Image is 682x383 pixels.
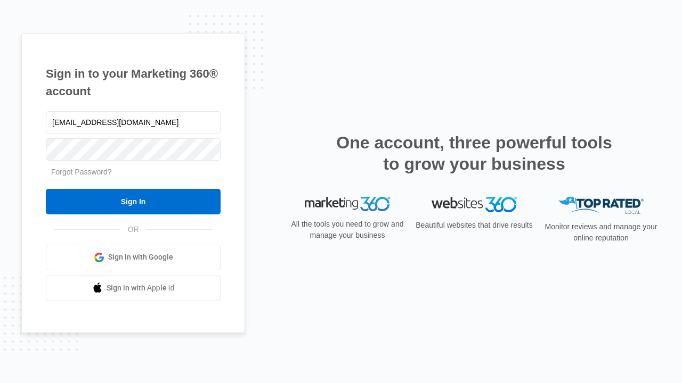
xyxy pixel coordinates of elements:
[107,282,175,294] span: Sign in with Apple Id
[120,224,147,235] span: OR
[288,219,407,241] p: All the tools you need to grow and manage your business
[558,197,644,214] img: Top Rated Local
[333,132,615,174] h2: One account, three powerful tools to grow your business
[46,189,221,214] input: Sign In
[46,245,221,270] a: Sign in with Google
[51,168,112,176] a: Forgot Password?
[415,220,534,231] p: Beautiful websites that drive results
[432,197,517,212] img: Websites 360
[108,252,173,263] span: Sign in with Google
[46,65,221,100] h1: Sign in to your Marketing 360® account
[541,221,661,244] p: Monitor reviews and manage your online reputation
[46,276,221,301] a: Sign in with Apple Id
[46,111,221,134] input: Email
[305,197,390,212] img: Marketing 360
